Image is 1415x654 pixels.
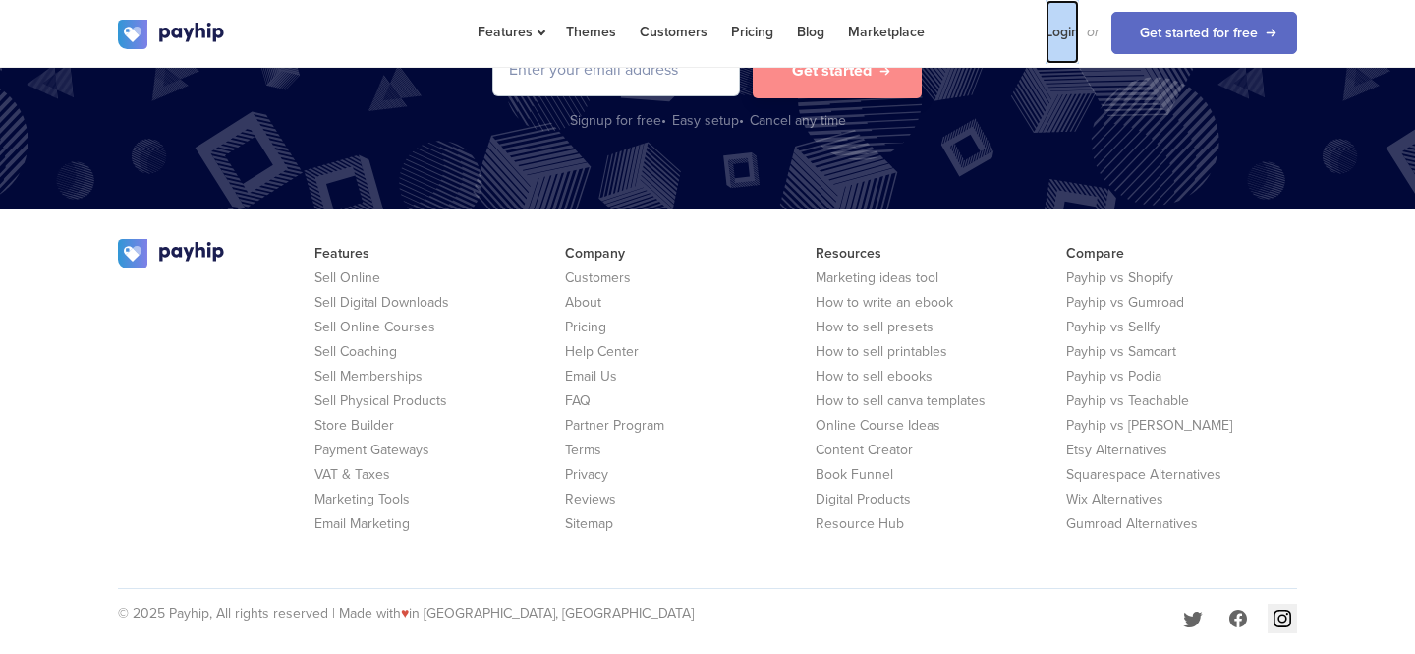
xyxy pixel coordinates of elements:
[816,442,913,458] a: Content Creator
[478,24,542,40] span: Features
[816,343,947,360] a: How to sell printables
[118,239,226,268] img: logo.svg
[565,417,664,434] a: Partner Program
[753,44,922,98] button: Get started
[1066,269,1173,286] a: Payhip vs Shopify
[1066,491,1163,507] a: Wix Alternatives
[401,605,409,622] span: ♥
[1066,294,1184,311] a: Payhip vs Gumroad
[1111,12,1297,54] a: Get started for free
[1066,515,1198,532] a: Gumroad Alternatives
[118,604,694,624] p: © 2025 Payhip, All rights reserved | Made with in [GEOGRAPHIC_DATA], [GEOGRAPHIC_DATA]
[314,442,429,458] a: Payment Gateways
[570,111,668,131] div: Signup for free
[816,319,934,335] a: How to sell presets
[314,294,449,311] a: Sell Digital Downloads
[816,417,940,434] a: Online Course Ideas
[1066,466,1221,483] a: Squarespace Alternatives
[314,466,390,483] a: VAT & Taxes
[314,368,423,385] a: Sell Memberships
[1223,604,1253,633] a: Facebook
[816,466,893,483] a: Book Funnel
[565,491,616,507] a: Reviews
[314,343,397,360] a: Sell Coaching
[816,269,938,286] a: Marketing ideas tool
[1066,244,1297,264] li: Compare
[816,491,911,507] a: Digital Products
[565,392,591,409] a: FAQ
[118,20,226,49] img: logo.svg
[565,269,631,286] a: Customers
[314,319,435,335] a: Sell Online Courses
[1066,417,1232,434] a: Payhip vs [PERSON_NAME]
[1177,604,1209,633] a: Twitter
[816,515,904,532] a: Resource Hub
[314,244,545,264] li: Features
[1066,343,1176,360] a: Payhip vs Samcart
[493,44,739,95] input: Enter your email address
[565,294,601,311] a: About
[314,269,380,286] a: Sell Online
[565,466,608,483] a: Privacy
[1066,442,1167,458] a: Etsy Alternatives
[672,111,746,131] div: Easy setup
[750,111,846,131] div: Cancel any time
[661,112,666,129] span: •
[1066,392,1189,409] a: Payhip vs Teachable
[565,515,613,532] a: Sitemap
[565,244,796,264] li: Company
[314,392,447,409] a: Sell Physical Products
[314,417,394,434] a: Store Builder
[816,368,933,385] a: How to sell ebooks
[565,319,606,335] a: Pricing
[816,392,986,409] a: How to sell canva templates
[565,442,601,458] a: Terms
[565,343,639,360] a: Help Center
[816,244,1047,264] li: Resources
[565,368,617,385] a: Email Us
[1066,368,1161,385] a: Payhip vs Podia
[1066,319,1160,335] a: Payhip vs Sellfy
[739,112,744,129] span: •
[314,491,410,507] a: Marketing Tools
[816,294,953,311] a: How to write an ebook
[1268,604,1297,633] a: Instagram
[314,515,410,532] a: Email Marketing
